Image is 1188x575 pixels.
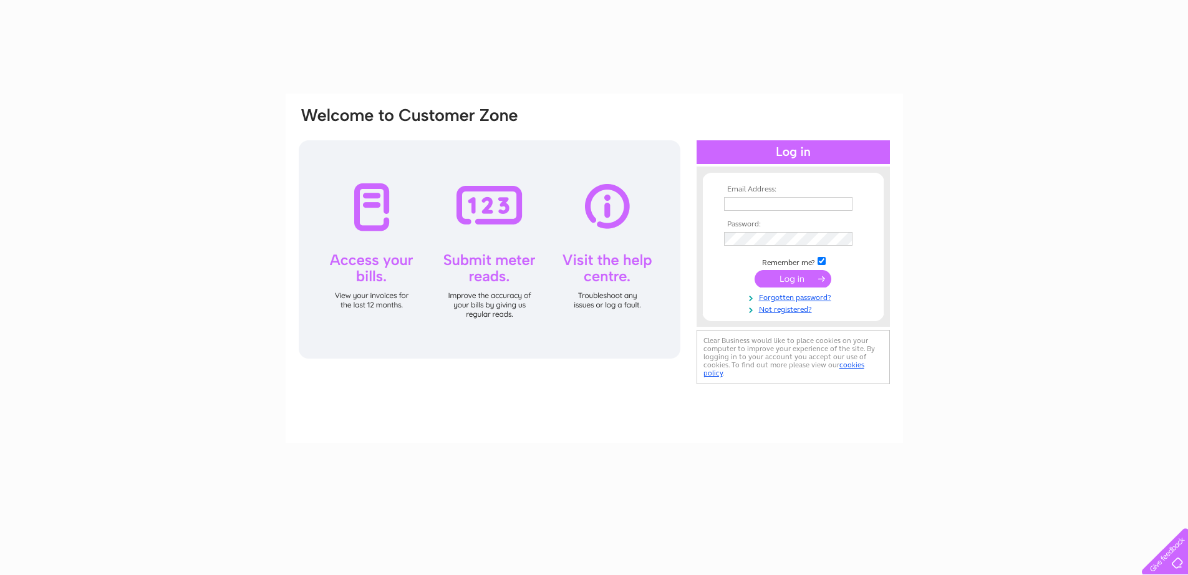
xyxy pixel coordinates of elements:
[724,302,866,314] a: Not registered?
[755,270,831,287] input: Submit
[721,220,866,229] th: Password:
[724,291,866,302] a: Forgotten password?
[721,185,866,194] th: Email Address:
[721,255,866,268] td: Remember me?
[697,330,890,384] div: Clear Business would like to place cookies on your computer to improve your experience of the sit...
[703,360,864,377] a: cookies policy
